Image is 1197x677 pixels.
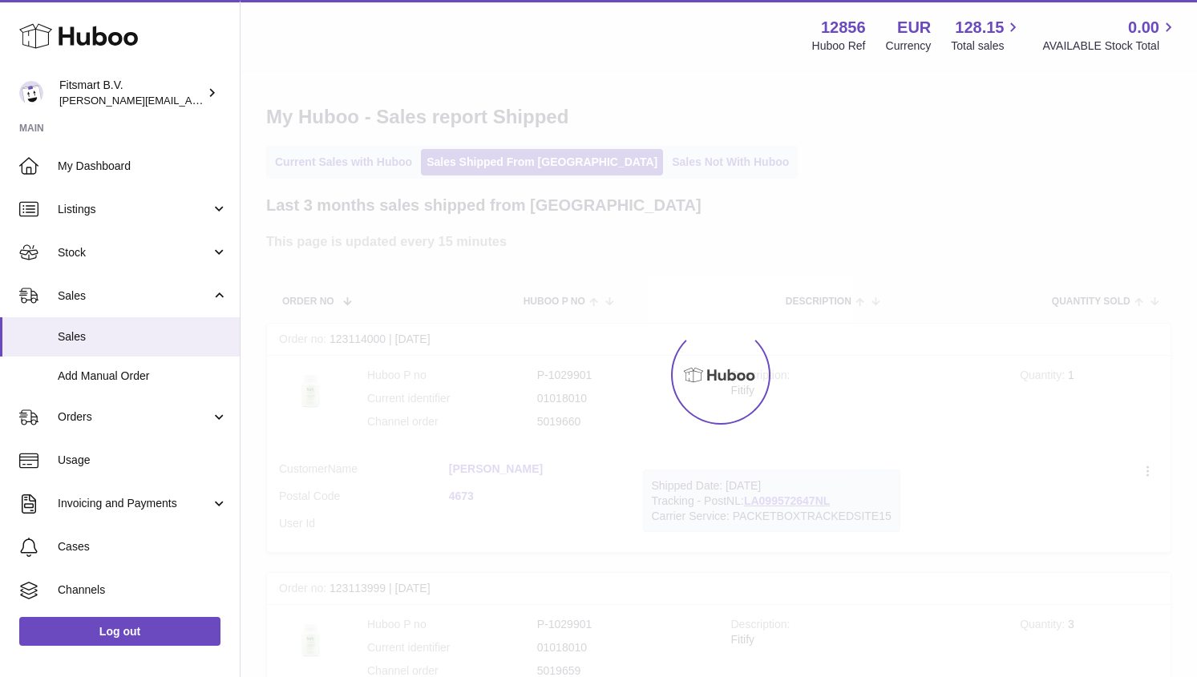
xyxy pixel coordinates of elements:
[58,582,228,598] span: Channels
[951,17,1022,54] a: 128.15 Total sales
[58,202,211,217] span: Listings
[59,78,204,108] div: Fitsmart B.V.
[897,17,931,38] strong: EUR
[955,17,1004,38] span: 128.15
[58,539,228,554] span: Cases
[58,329,228,345] span: Sales
[58,369,228,384] span: Add Manual Order
[58,288,211,304] span: Sales
[1042,17,1178,54] a: 0.00 AVAILABLE Stock Total
[59,94,321,107] span: [PERSON_NAME][EMAIL_ADDRESS][DOMAIN_NAME]
[951,38,1022,54] span: Total sales
[19,617,220,646] a: Log out
[886,38,932,54] div: Currency
[58,409,211,425] span: Orders
[58,245,211,260] span: Stock
[58,496,211,511] span: Invoicing and Payments
[821,17,866,38] strong: 12856
[19,81,43,105] img: jonathan@leaderoo.com
[58,453,228,468] span: Usage
[58,159,228,174] span: My Dashboard
[1128,17,1159,38] span: 0.00
[812,38,866,54] div: Huboo Ref
[1042,38,1178,54] span: AVAILABLE Stock Total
